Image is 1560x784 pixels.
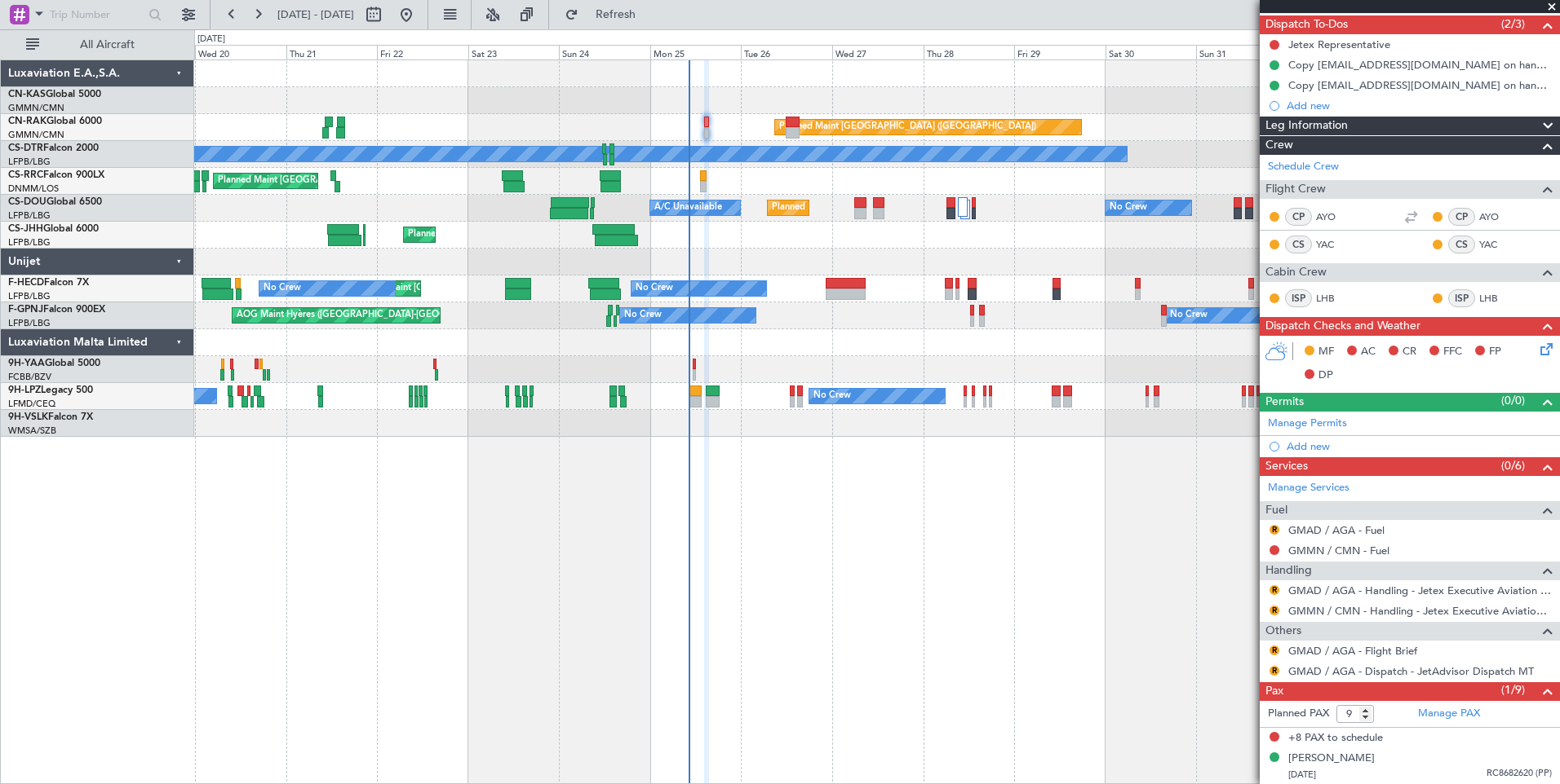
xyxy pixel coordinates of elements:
[1268,480,1349,496] a: Manage Services
[8,412,48,422] span: 9H-VSLK
[1265,562,1312,580] span: Handling
[1479,291,1516,306] a: LHB
[8,197,47,207] span: CS-DOU
[924,45,1015,59] div: Thu 28
[1288,604,1552,618] a: GMMN / CMN - Handling - Jetex Executive Aviation [GEOGRAPHIC_DATA] GMMN / CMN
[1270,585,1279,595] button: R
[1288,730,1383,747] span: +8 PAX to schedule
[1265,457,1308,476] span: Services
[1268,159,1339,175] a: Schedule Crew
[1501,15,1525,33] span: (2/3)
[8,102,64,114] a: GMMN/CMN
[1287,439,1552,453] div: Add new
[1285,208,1312,226] div: CP
[1265,393,1304,412] span: Permits
[813,384,851,408] div: No Crew
[1448,236,1475,253] div: CS
[18,32,177,58] button: All Aircraft
[8,305,105,315] a: F-GPNJFalcon 900EX
[1403,344,1416,360] span: CR
[1318,368,1333,384] span: DP
[1285,289,1312,307] div: ISP
[1265,15,1348,34] span: Dispatch To-Dos
[8,278,89,288] a: F-HECDFalcon 7X
[1288,644,1417,658] a: GMAD / AGA - Flight Brief
[1287,99,1552,112] div: Add new
[1288,58,1552,72] div: Copy [EMAIL_ADDRESS][DOMAIN_NAME] on handling requests
[1288,584,1552,597] a: GMAD / AGA - Handling - Jetex Executive Aviation Morocco GMAD / AGA
[1265,263,1327,282] span: Cabin Crew
[8,90,46,99] span: CN-KAS
[8,117,102,126] a: CN-RAKGlobal 6000
[1288,523,1385,537] a: GMAD / AGA - Fuel
[50,2,144,27] input: Trip Number
[1288,751,1375,767] div: [PERSON_NAME]
[8,197,102,207] a: CS-DOUGlobal 6500
[772,196,1029,220] div: Planned Maint [GEOGRAPHIC_DATA] ([GEOGRAPHIC_DATA])
[1270,525,1279,535] button: R
[8,90,101,99] a: CN-KASGlobal 5000
[8,117,47,126] span: CN-RAK
[8,371,51,383] a: FCBB/BZV
[8,385,41,395] span: 9H-LPZ
[8,143,43,153] span: CS-DTR
[8,224,99,234] a: CS-JHHGlobal 6000
[624,303,662,328] div: No Crew
[1270,645,1279,655] button: R
[1288,769,1316,781] span: [DATE]
[1270,606,1279,615] button: R
[8,317,51,329] a: LFPB/LBG
[1479,209,1516,224] a: AYO
[1501,457,1525,474] span: (0/6)
[654,196,722,220] div: A/C Unavailable
[1288,664,1534,678] a: GMAD / AGA - Dispatch - JetAdvisor Dispatch MT
[8,359,100,368] a: 9H-YAAGlobal 5000
[1110,196,1147,220] div: No Crew
[1448,289,1475,307] div: ISP
[8,170,43,180] span: CS-RRC
[1265,117,1348,135] span: Leg Information
[1106,45,1197,59] div: Sat 30
[1265,682,1283,701] span: Pax
[8,412,93,422] a: 9H-VSLKFalcon 7X
[8,170,104,180] a: CS-RRCFalcon 900LX
[1501,392,1525,409] span: (0/0)
[557,2,655,28] button: Refresh
[1316,291,1353,306] a: LHB
[1268,706,1329,722] label: Planned PAX
[8,290,51,302] a: LFPB/LBG
[8,236,51,249] a: LFPB/LBG
[8,224,43,234] span: CS-JHH
[237,303,512,328] div: AOG Maint Hyères ([GEOGRAPHIC_DATA]-[GEOGRAPHIC_DATA])
[1501,681,1525,698] span: (1/9)
[1014,45,1106,59] div: Fri 29
[1448,208,1475,226] div: CP
[1265,136,1293,155] span: Crew
[1487,767,1552,781] span: RC8682620 (PP)
[42,39,172,51] span: All Aircraft
[8,129,64,141] a: GMMN/CMN
[1318,344,1334,360] span: MF
[741,45,832,59] div: Tue 26
[468,45,560,59] div: Sat 23
[377,45,468,59] div: Fri 22
[1316,209,1353,224] a: AYO
[1418,706,1480,722] a: Manage PAX
[1288,544,1389,557] a: GMMN / CMN - Fuel
[1170,303,1208,328] div: No Crew
[1489,344,1501,360] span: FP
[1265,622,1301,641] span: Others
[1316,237,1353,252] a: YAC
[1361,344,1376,360] span: AC
[8,425,56,437] a: WMSA/SZB
[832,45,924,59] div: Wed 27
[264,276,301,301] div: No Crew
[8,278,44,288] span: F-HECD
[277,7,354,22] span: [DATE] - [DATE]
[8,305,43,315] span: F-GPNJ
[8,183,59,195] a: DNMM/LOS
[1265,180,1326,199] span: Flight Crew
[8,398,55,410] a: LFMD/CEQ
[1265,317,1420,336] span: Dispatch Checks and Weather
[8,359,45,368] span: 9H-YAA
